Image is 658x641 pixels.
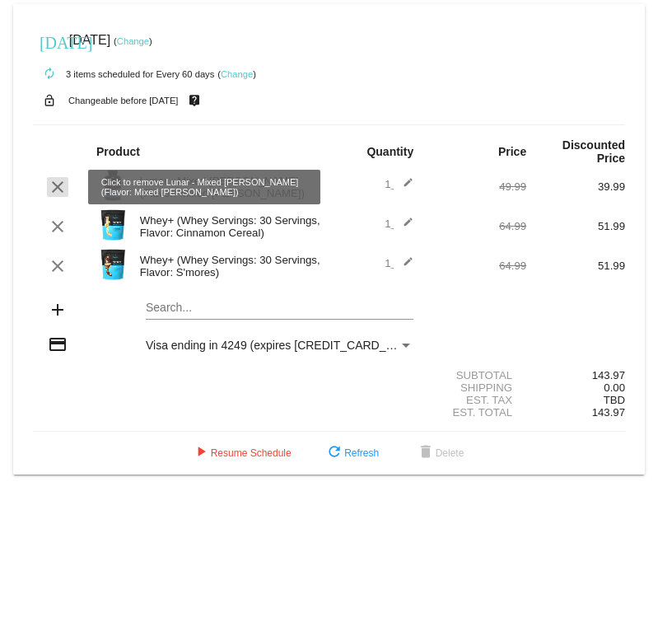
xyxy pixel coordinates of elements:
img: Image-1-Carousel-Whey-2lb-Cin-Cereal-no-badge-Transp.png [96,208,129,241]
mat-select: Payment Method [146,339,413,352]
div: Lunar - Mixed [PERSON_NAME] (Flavor: Mixed [PERSON_NAME]) [132,175,329,199]
div: 39.99 [526,180,625,193]
strong: Product [96,145,140,158]
div: Subtotal [427,369,526,381]
mat-icon: delete [416,443,436,463]
span: 1 [385,178,413,190]
span: 143.97 [592,406,625,419]
strong: Price [498,145,526,158]
a: Change [117,36,149,46]
div: Est. Total [427,406,526,419]
a: Change [221,69,253,79]
span: Delete [416,447,464,459]
small: ( ) [114,36,152,46]
mat-icon: play_arrow [191,443,211,463]
div: 64.99 [427,220,526,232]
img: Image-1-Carousel-Whey-2lb-SMores.png [96,248,129,281]
img: Image-1-Carousel-Lunar-MB-Roman-Berezecky.png [96,169,129,202]
div: Whey+ (Whey Servings: 30 Servings, Flavor: S'mores) [132,254,329,278]
small: 3 items scheduled for Every 60 days [33,69,214,79]
span: Refresh [324,447,379,459]
button: Resume Schedule [178,438,305,468]
mat-icon: edit [394,217,413,236]
mat-icon: edit [394,256,413,276]
mat-icon: clear [48,217,68,236]
div: 64.99 [427,260,526,272]
span: 0.00 [604,381,625,394]
mat-icon: live_help [184,90,204,111]
div: 51.99 [526,220,625,232]
div: Est. Tax [427,394,526,406]
mat-icon: clear [48,177,68,197]
div: Whey+ (Whey Servings: 30 Servings, Flavor: Cinnamon Cereal) [132,214,329,239]
mat-icon: refresh [324,443,344,463]
button: Delete [403,438,478,468]
span: 1 [385,257,413,269]
strong: Quantity [366,145,413,158]
button: Refresh [311,438,392,468]
mat-icon: credit_card [48,335,68,354]
mat-icon: clear [48,256,68,276]
mat-icon: edit [394,177,413,197]
mat-icon: lock_open [40,90,59,111]
div: 143.97 [526,369,625,381]
mat-icon: autorenew [40,64,59,84]
div: Shipping [427,381,526,394]
span: 1 [385,218,413,230]
mat-icon: [DATE] [40,31,59,51]
span: Resume Schedule [191,447,292,459]
span: Visa ending in 4249 (expires [CREDIT_CARD_DATA]) [146,339,422,352]
div: 49.99 [427,180,526,193]
small: Changeable before [DATE] [68,96,179,105]
span: TBD [604,394,625,406]
div: 51.99 [526,260,625,272]
small: ( ) [217,69,256,79]
mat-icon: add [48,300,68,320]
strong: Discounted Price [562,138,625,165]
input: Search... [146,302,413,315]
